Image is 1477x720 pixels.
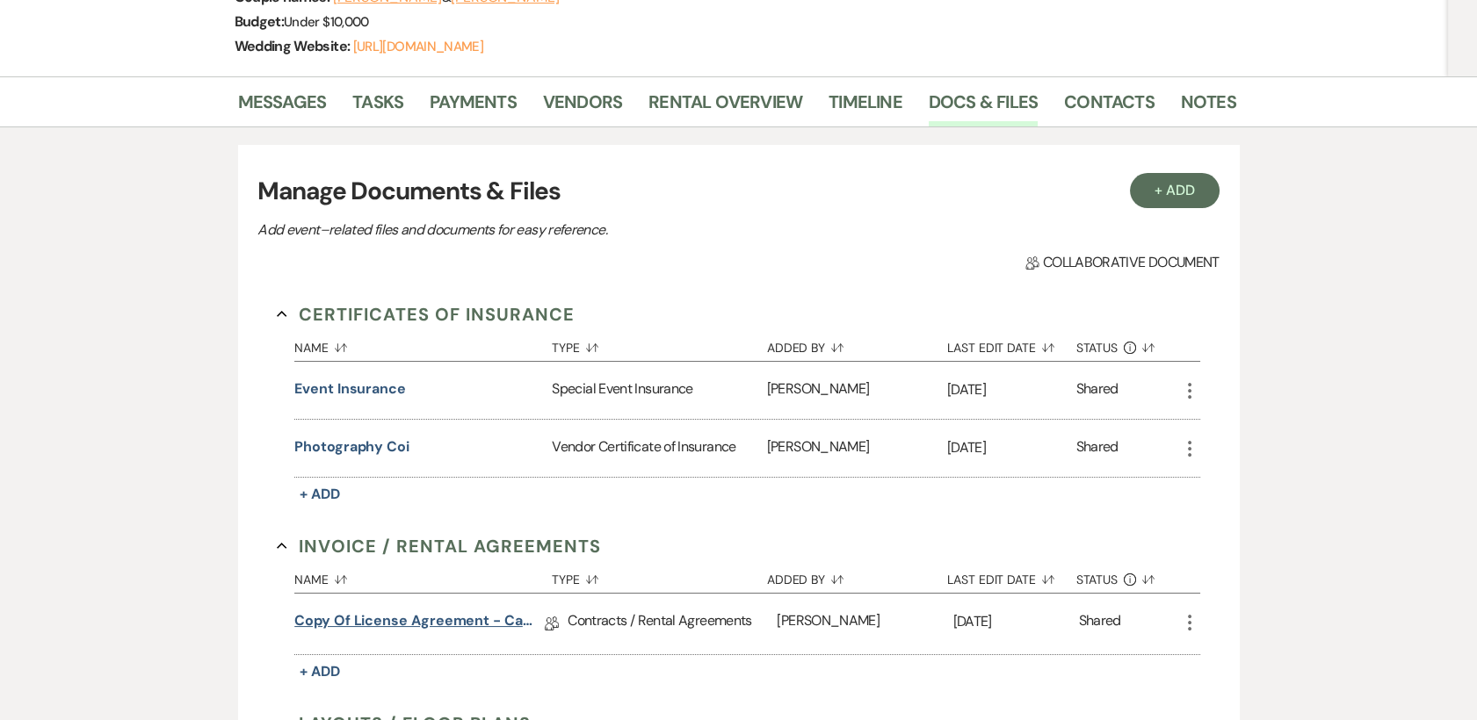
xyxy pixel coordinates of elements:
a: Vendors [543,88,622,126]
a: Docs & Files [929,88,1038,126]
button: Name [294,328,552,361]
span: Under $10,000 [284,13,369,31]
span: Budget: [235,12,285,31]
div: Shared [1076,378,1119,402]
button: Photography coi [294,436,409,457]
button: Added By [767,559,947,593]
button: Status [1076,328,1179,361]
button: + Add [1130,173,1220,208]
a: Tasks [352,88,403,126]
button: Event insurance [294,378,406,400]
a: Contacts [1064,88,1155,126]
a: Payments [430,88,517,126]
button: Name [294,559,552,593]
button: + Add [294,659,345,684]
div: Shared [1078,610,1120,637]
p: [DATE] [947,436,1076,459]
p: [DATE] [953,610,1079,633]
span: + Add [300,485,340,503]
button: Type [552,328,766,361]
p: [DATE] [947,378,1076,401]
div: Contracts / Rental Agreements [568,594,777,654]
a: Rental Overview [648,88,802,126]
button: Added By [767,328,947,361]
span: Status [1076,342,1119,354]
span: Status [1076,573,1119,586]
div: [PERSON_NAME] [767,420,947,477]
a: Messages [238,88,327,126]
div: [PERSON_NAME] [777,594,952,654]
button: Status [1076,559,1179,593]
button: + Add [294,482,345,507]
button: Certificates of Insurance [277,301,575,328]
div: Vendor Certificate of Insurance [552,420,766,477]
div: Shared [1076,436,1119,460]
a: Copy of License Agreement - Camp Bluestone [294,610,545,637]
span: Collaborative document [1025,252,1219,273]
a: Notes [1181,88,1236,126]
div: [PERSON_NAME] [767,362,947,419]
button: Last Edit Date [947,559,1076,593]
span: Wedding Website: [235,37,353,55]
h3: Manage Documents & Files [257,173,1219,210]
button: Invoice / Rental Agreements [277,533,601,559]
p: Add event–related files and documents for easy reference. [257,219,872,241]
button: Last Edit Date [947,328,1076,361]
span: + Add [300,662,340,680]
div: Special Event Insurance [552,362,766,419]
a: Timeline [829,88,902,126]
button: Type [552,559,766,593]
a: [URL][DOMAIN_NAME] [353,38,483,55]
